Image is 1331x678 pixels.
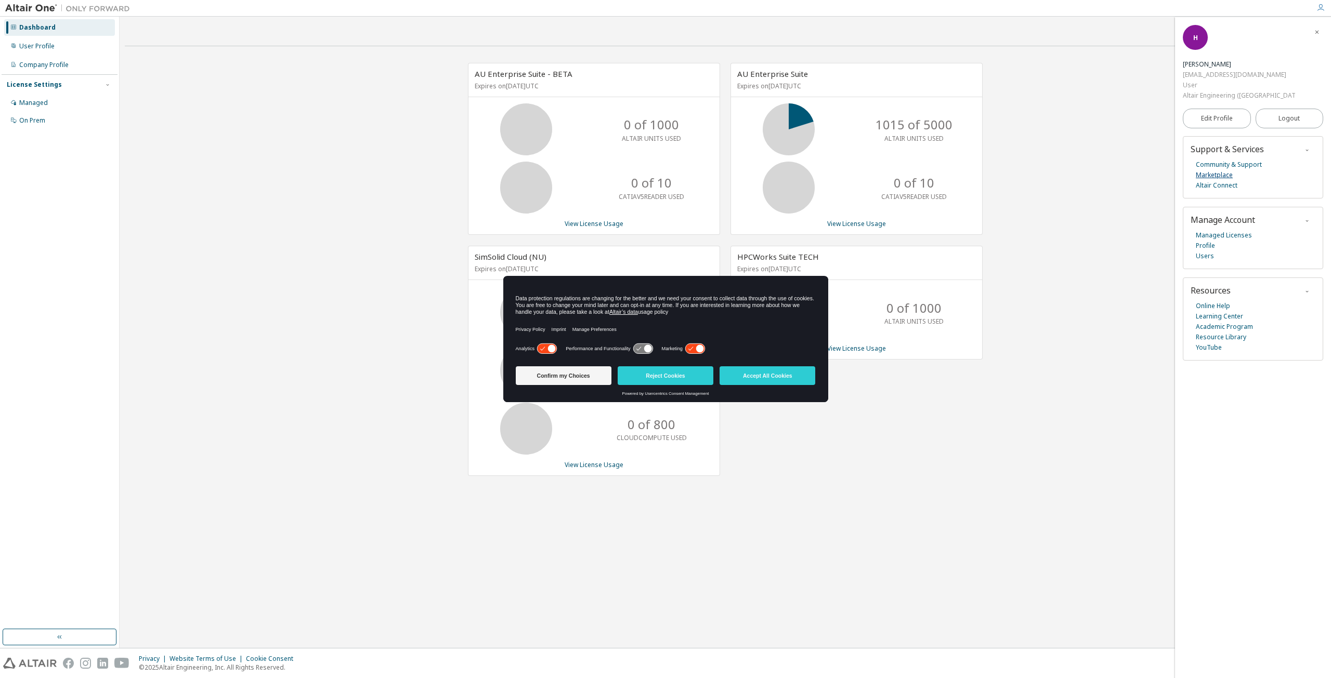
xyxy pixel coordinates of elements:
[139,663,299,672] p: © 2025 Altair Engineering, Inc. All Rights Reserved.
[1196,180,1237,191] a: Altair Connect
[1183,59,1295,70] div: Harika Manthena
[565,219,623,228] a: View License Usage
[1196,322,1253,332] a: Academic Program
[97,658,108,669] img: linkedin.svg
[63,658,74,669] img: facebook.svg
[139,655,169,663] div: Privacy
[1183,109,1251,128] a: Edit Profile
[1191,143,1264,155] span: Support & Services
[1196,251,1214,261] a: Users
[628,416,675,433] p: 0 of 800
[737,251,819,262] span: HPCWorks Suite TECH
[80,658,91,669] img: instagram.svg
[475,69,572,79] span: AU Enterprise Suite - BETA
[7,81,62,89] div: License Settings
[884,134,944,143] p: ALTAIR UNITS USED
[1196,342,1222,353] a: YouTube
[619,192,684,201] p: CATIAV5READER USED
[886,299,942,317] p: 0 of 1000
[475,264,711,273] p: Expires on [DATE] UTC
[1278,113,1300,124] span: Logout
[884,317,944,326] p: ALTAIR UNITS USED
[169,655,246,663] div: Website Terms of Use
[876,116,952,134] p: 1015 of 5000
[1256,109,1324,128] button: Logout
[1196,311,1243,322] a: Learning Center
[1196,301,1230,311] a: Online Help
[246,655,299,663] div: Cookie Consent
[1183,70,1295,80] div: [EMAIL_ADDRESS][DOMAIN_NAME]
[737,69,808,79] span: AU Enterprise Suite
[5,3,135,14] img: Altair One
[19,61,69,69] div: Company Profile
[737,264,973,273] p: Expires on [DATE] UTC
[622,134,681,143] p: ALTAIR UNITS USED
[1196,159,1262,170] a: Community & Support
[894,174,934,192] p: 0 of 10
[19,99,48,107] div: Managed
[827,219,886,228] a: View License Usage
[1196,241,1215,251] a: Profile
[827,344,886,353] a: View License Usage
[475,251,546,262] span: SimSolid Cloud (NU)
[19,23,56,32] div: Dashboard
[3,658,57,669] img: altair_logo.svg
[114,658,129,669] img: youtube.svg
[1193,33,1198,42] span: H
[617,433,687,442] p: CLOUDCOMPUTE USED
[1196,230,1252,241] a: Managed Licenses
[737,82,973,90] p: Expires on [DATE] UTC
[1196,332,1246,342] a: Resource Library
[1183,80,1295,90] div: User
[475,82,711,90] p: Expires on [DATE] UTC
[624,116,679,134] p: 0 of 1000
[1183,90,1295,101] div: Altair Engineering ([GEOGRAPHIC_DATA])
[631,174,672,192] p: 0 of 10
[19,116,45,125] div: On Prem
[1201,114,1233,123] span: Edit Profile
[19,42,55,50] div: User Profile
[1196,170,1233,180] a: Marketplace
[1191,285,1231,296] span: Resources
[881,192,947,201] p: CATIAV5READER USED
[1191,214,1255,225] span: Manage Account
[565,460,623,469] a: View License Usage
